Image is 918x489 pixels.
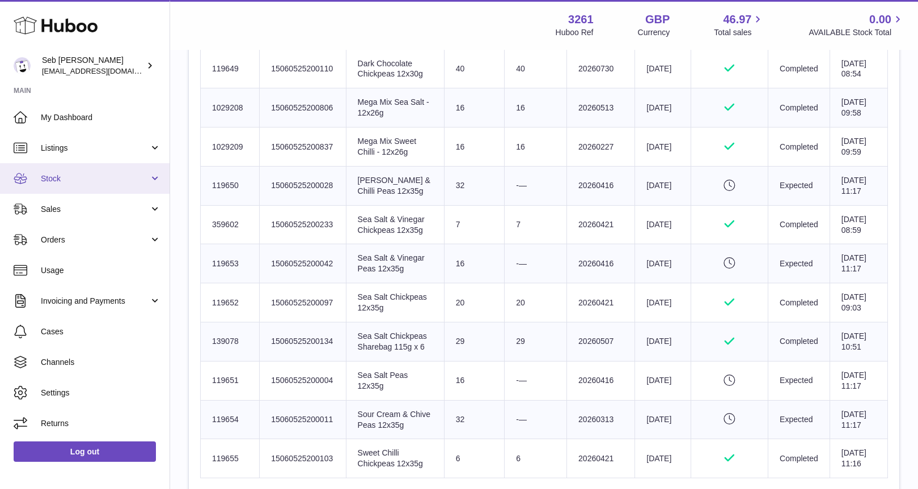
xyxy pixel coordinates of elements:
[567,283,635,322] td: 20260421
[768,205,830,244] td: Completed
[444,166,504,205] td: 32
[346,361,444,400] td: Sea Salt Peas 12x35g
[41,265,161,276] span: Usage
[505,400,567,439] td: -—
[635,283,691,322] td: [DATE]
[41,173,149,184] span: Stock
[809,12,904,38] a: 0.00 AVAILABLE Stock Total
[201,283,260,322] td: 119652
[635,166,691,205] td: [DATE]
[635,49,691,88] td: [DATE]
[567,127,635,167] td: 20260227
[567,205,635,244] td: 20260421
[830,244,887,283] td: [DATE] 11:17
[260,322,346,362] td: 15060525200134
[768,322,830,362] td: Completed
[768,88,830,127] td: Completed
[714,12,764,38] a: 46.97 Total sales
[260,127,346,167] td: 15060525200837
[260,166,346,205] td: 15060525200028
[260,283,346,322] td: 15060525200097
[635,88,691,127] td: [DATE]
[567,166,635,205] td: 20260416
[201,322,260,362] td: 139078
[567,361,635,400] td: 20260416
[830,127,887,167] td: [DATE] 09:59
[41,235,149,245] span: Orders
[768,49,830,88] td: Completed
[567,439,635,478] td: 20260421
[714,27,764,38] span: Total sales
[505,244,567,283] td: -—
[505,49,567,88] td: 40
[505,205,567,244] td: 7
[638,27,670,38] div: Currency
[830,400,887,439] td: [DATE] 11:17
[346,439,444,478] td: Sweet Chilli Chickpeas 12x35g
[346,205,444,244] td: Sea Salt & Vinegar Chickpeas 12x35g
[41,296,149,307] span: Invoicing and Payments
[830,49,887,88] td: [DATE] 08:54
[869,12,891,27] span: 0.00
[444,361,504,400] td: 16
[830,88,887,127] td: [DATE] 09:58
[505,283,567,322] td: 20
[568,12,594,27] strong: 3261
[260,205,346,244] td: 15060525200233
[14,441,156,462] a: Log out
[346,400,444,439] td: Sour Cream & Chive Peas 12x35g
[41,357,161,368] span: Channels
[768,166,830,205] td: Expected
[201,205,260,244] td: 359602
[41,204,149,215] span: Sales
[346,166,444,205] td: [PERSON_NAME] & Chilli Peas 12x35g
[567,322,635,362] td: 20260507
[260,244,346,283] td: 15060525200042
[346,244,444,283] td: Sea Salt & Vinegar Peas 12x35g
[201,400,260,439] td: 119654
[444,322,504,362] td: 29
[41,326,161,337] span: Cases
[505,361,567,400] td: -—
[346,322,444,362] td: Sea Salt Chickpeas Sharebag 115g x 6
[201,166,260,205] td: 119650
[567,88,635,127] td: 20260513
[444,49,504,88] td: 40
[635,322,691,362] td: [DATE]
[645,12,670,27] strong: GBP
[444,283,504,322] td: 20
[444,439,504,478] td: 6
[768,283,830,322] td: Completed
[260,439,346,478] td: 15060525200103
[201,127,260,167] td: 1029209
[260,88,346,127] td: 15060525200806
[346,88,444,127] td: Mega Mix Sea Salt - 12x26g
[41,388,161,398] span: Settings
[635,205,691,244] td: [DATE]
[830,322,887,362] td: [DATE] 10:51
[505,166,567,205] td: -—
[768,439,830,478] td: Completed
[635,439,691,478] td: [DATE]
[260,49,346,88] td: 15060525200110
[42,66,167,75] span: [EMAIL_ADDRESS][DOMAIN_NAME]
[444,127,504,167] td: 16
[201,49,260,88] td: 119649
[505,439,567,478] td: 6
[768,361,830,400] td: Expected
[567,49,635,88] td: 20260730
[201,88,260,127] td: 1029208
[201,244,260,283] td: 119653
[567,400,635,439] td: 20260313
[201,361,260,400] td: 119651
[41,112,161,123] span: My Dashboard
[809,27,904,38] span: AVAILABLE Stock Total
[41,143,149,154] span: Listings
[768,244,830,283] td: Expected
[635,361,691,400] td: [DATE]
[505,322,567,362] td: 29
[444,205,504,244] td: 7
[505,88,567,127] td: 16
[346,49,444,88] td: Dark Chocolate Chickpeas 12x30g
[346,283,444,322] td: Sea Salt Chickpeas 12x35g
